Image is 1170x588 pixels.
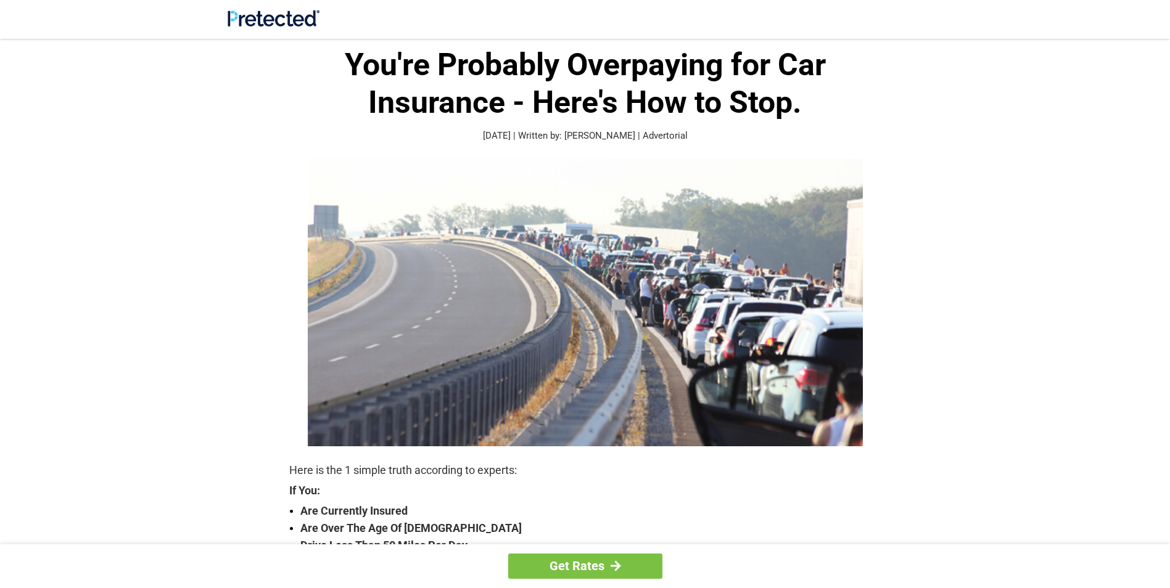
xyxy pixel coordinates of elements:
p: [DATE] | Written by: [PERSON_NAME] | Advertorial [289,129,881,143]
img: Site Logo [228,10,319,27]
h1: You're Probably Overpaying for Car Insurance - Here's How to Stop. [289,46,881,121]
strong: If You: [289,485,881,496]
p: Here is the 1 simple truth according to experts: [289,462,881,479]
strong: Drive Less Than 50 Miles Per Day [300,537,881,554]
strong: Are Over The Age Of [DEMOGRAPHIC_DATA] [300,520,881,537]
a: Get Rates [508,553,662,579]
a: Site Logo [228,17,319,29]
strong: Are Currently Insured [300,502,881,520]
